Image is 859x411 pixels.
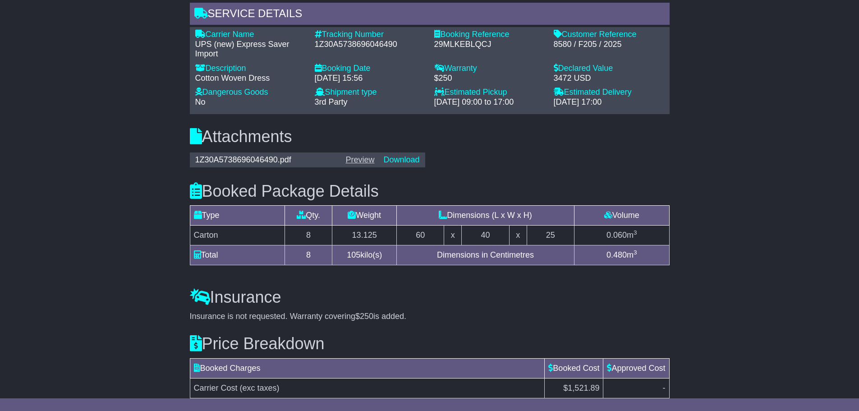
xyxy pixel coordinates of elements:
td: Dimensions in Centimetres [397,245,574,265]
td: 13.125 [332,226,397,245]
a: Download [383,155,419,164]
td: Total [190,245,285,265]
span: 0.060 [606,231,627,240]
div: 1Z30A5738696046490.pdf [191,155,341,165]
span: $250 [355,312,373,321]
div: Customer Reference [554,30,664,40]
td: Booked Charges [190,358,545,378]
div: Cotton Woven Dress [195,74,306,83]
td: Carton [190,226,285,245]
td: 8 [285,226,332,245]
span: $1,521.89 [563,383,599,393]
td: Approved Cost [603,358,669,378]
td: Qty. [285,206,332,226]
span: Carrier Cost [194,383,238,393]
div: [DATE] 17:00 [554,97,664,107]
div: Shipment type [315,88,425,97]
div: Description [195,64,306,74]
td: x [509,226,527,245]
span: (exc taxes) [240,383,280,393]
td: x [444,226,462,245]
td: m [574,226,669,245]
td: Type [190,206,285,226]
div: 29MLKEBLQCJ [434,40,545,50]
h3: Attachments [190,128,670,146]
div: 3472 USD [554,74,664,83]
span: 105 [347,250,360,259]
span: 3rd Party [315,97,348,106]
td: Booked Cost [545,358,603,378]
td: 40 [462,226,509,245]
td: 60 [397,226,444,245]
td: 8 [285,245,332,265]
td: Volume [574,206,669,226]
div: UPS (new) Express Saver Import [195,40,306,59]
td: m [574,245,669,265]
sup: 3 [634,229,637,236]
span: No [195,97,206,106]
h3: Price Breakdown [190,335,670,353]
div: Booking Reference [434,30,545,40]
div: 8580 / F205 / 2025 [554,40,664,50]
h3: Booked Package Details [190,182,670,200]
div: 1Z30A5738696046490 [315,40,425,50]
div: Tracking Number [315,30,425,40]
div: Dangerous Goods [195,88,306,97]
div: Carrier Name [195,30,306,40]
div: Service Details [190,3,670,27]
div: [DATE] 15:56 [315,74,425,83]
div: Insurance is not requested. Warranty covering is added. [190,312,670,322]
h3: Insurance [190,288,670,306]
span: 0.480 [606,250,627,259]
td: Dimensions (L x W x H) [397,206,574,226]
td: Weight [332,206,397,226]
div: Estimated Pickup [434,88,545,97]
div: [DATE] 09:00 to 17:00 [434,97,545,107]
td: 25 [527,226,574,245]
a: Preview [345,155,374,164]
div: $250 [434,74,545,83]
div: Booking Date [315,64,425,74]
td: kilo(s) [332,245,397,265]
div: Declared Value [554,64,664,74]
div: Estimated Delivery [554,88,664,97]
span: - [663,383,666,393]
sup: 3 [634,249,637,256]
div: Warranty [434,64,545,74]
